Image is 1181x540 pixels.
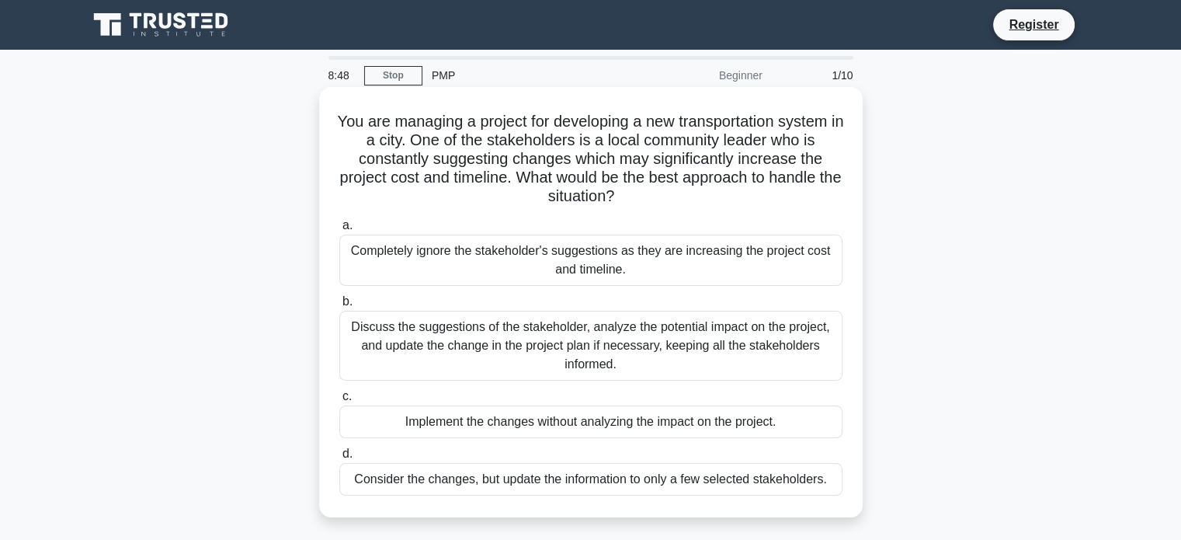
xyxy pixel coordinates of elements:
span: c. [342,389,352,402]
div: Discuss the suggestions of the stakeholder, analyze the potential impact on the project, and upda... [339,311,842,381]
div: 8:48 [319,60,364,91]
div: Implement the changes without analyzing the impact on the project. [339,406,842,438]
a: Register [999,15,1068,34]
div: PMP [422,60,636,91]
h5: You are managing a project for developing a new transportation system in a city. One of the stake... [338,112,844,207]
div: Completely ignore the stakeholder's suggestions as they are increasing the project cost and timel... [339,235,842,286]
span: a. [342,218,353,232]
span: d. [342,447,353,460]
span: b. [342,294,353,308]
div: Consider the changes, but update the information to only a few selected stakeholders. [339,463,842,496]
a: Stop [364,66,422,85]
div: 1/10 [772,60,863,91]
div: Beginner [636,60,772,91]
